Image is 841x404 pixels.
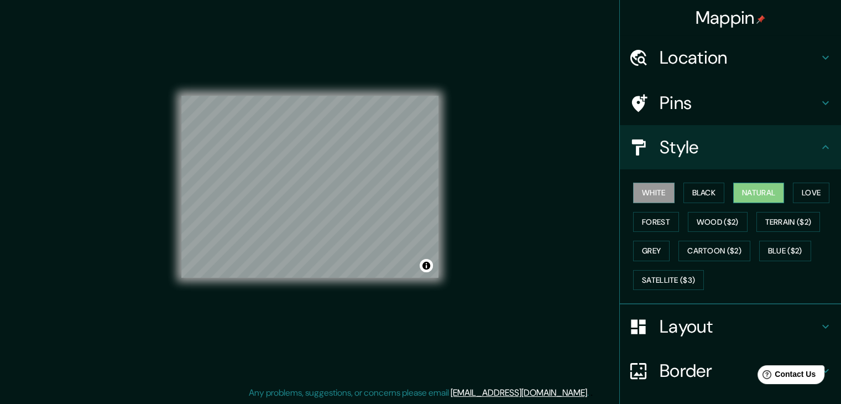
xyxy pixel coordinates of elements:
[620,125,841,169] div: Style
[633,241,670,261] button: Grey
[683,183,725,203] button: Black
[620,35,841,80] div: Location
[589,386,591,400] div: .
[451,387,587,398] a: [EMAIL_ADDRESS][DOMAIN_NAME]
[660,360,819,382] h4: Border
[633,212,679,232] button: Forest
[678,241,750,261] button: Cartoon ($2)
[696,7,766,29] h4: Mappin
[181,96,438,278] canvas: Map
[620,81,841,125] div: Pins
[660,46,819,69] h4: Location
[759,241,811,261] button: Blue ($2)
[660,136,819,158] h4: Style
[420,259,433,272] button: Toggle attribution
[620,304,841,349] div: Layout
[688,212,748,232] button: Wood ($2)
[633,183,675,203] button: White
[733,183,784,203] button: Natural
[743,361,829,392] iframe: Help widget launcher
[756,15,765,24] img: pin-icon.png
[660,92,819,114] h4: Pins
[756,212,821,232] button: Terrain ($2)
[660,315,819,338] h4: Layout
[633,270,704,291] button: Satellite ($3)
[591,386,593,400] div: .
[249,386,589,400] p: Any problems, suggestions, or concerns please email .
[620,349,841,393] div: Border
[793,183,829,203] button: Love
